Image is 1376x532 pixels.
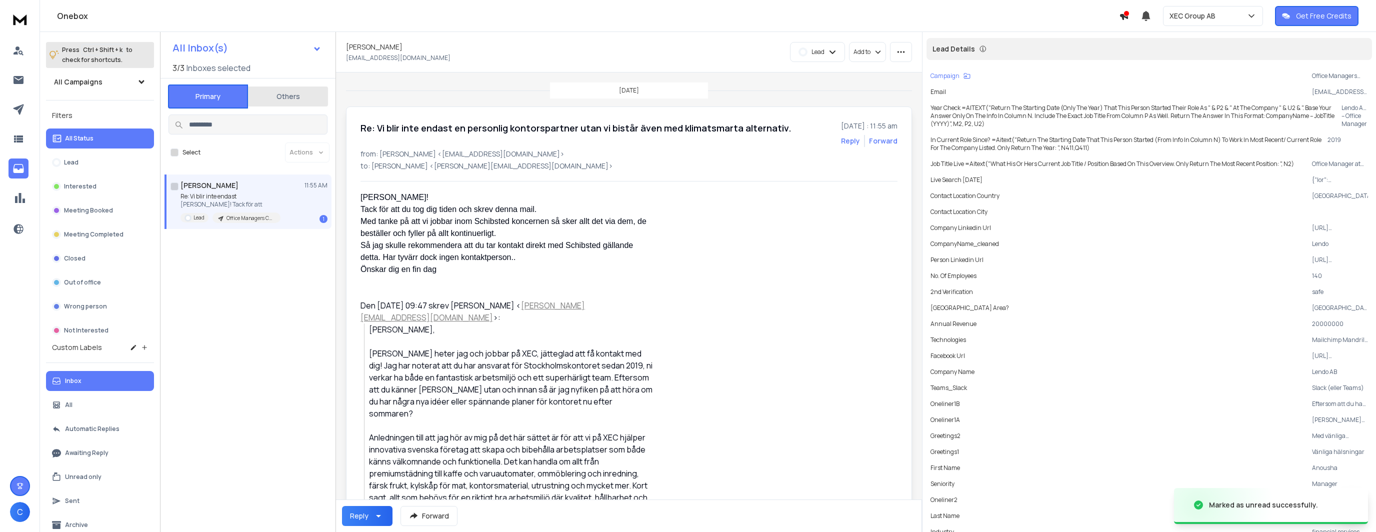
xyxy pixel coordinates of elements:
p: Annual Revenue [930,320,976,328]
h1: [PERSON_NAME] [346,42,402,52]
button: Interested [46,176,154,196]
p: Automatic Replies [65,425,119,433]
p: Lendo AB [1312,368,1368,376]
button: Reply [841,136,860,146]
p: [URL][DOMAIN_NAME] [1312,352,1368,360]
span: 3 / 3 [172,62,184,74]
span: Ctrl + Shift + k [81,44,124,55]
div: Den [DATE] 09:47 skrev [PERSON_NAME] < >: [360,299,652,323]
p: {"lor": "ipsum://dol.sitametc.adi/el/seddoei-tempor-i9138772", "utlaboreet": "dolorem-aliqua-e451... [1312,176,1368,184]
button: C [10,502,30,522]
p: Unread only [65,473,101,481]
p: Greetings1 [930,448,959,456]
p: Re: Vi blir inte endast [180,192,280,200]
p: Facebook Url [930,352,965,360]
p: All Status [65,134,93,142]
div: Reply [350,511,368,521]
p: [GEOGRAPHIC_DATA], [GEOGRAPHIC_DATA] [1312,304,1368,312]
p: Campaign [930,72,959,80]
p: Meeting Booked [64,206,113,214]
button: Sent [46,491,154,511]
p: Office Manager at Lendo AB [1312,160,1368,168]
div: 1 [319,215,327,223]
p: Anousha [1312,464,1368,472]
h3: Filters [46,108,154,122]
p: Mailchimp Mandrill, Carma Mail (Compost Marketing), Gmail, Google Apps, MailChimp SPF, Google Clo... [1312,336,1368,344]
button: Meeting Booked [46,200,154,220]
p: Technologies [930,336,966,344]
h1: [PERSON_NAME] [180,180,238,190]
p: Email [930,88,946,96]
p: Get Free Credits [1296,11,1351,21]
p: [URL][DOMAIN_NAME] [1312,224,1368,232]
p: XEC Group AB [1169,11,1219,21]
p: [PERSON_NAME]! Tack för att [180,200,280,208]
button: Awaiting Reply [46,443,154,463]
button: All Campaigns [46,72,154,92]
p: Lendo [1312,240,1368,248]
p: Awaiting Reply [65,449,108,457]
p: Live Search [DATE] [930,176,982,184]
button: Closed [46,248,154,268]
p: Eftersom att du har tagit hand om kontoret i många år nu tänker jag att du har stenkoll på vad so... [1312,400,1368,408]
button: Get Free Credits [1275,6,1358,26]
p: Teams_Slack [930,384,967,392]
p: All [65,401,72,409]
p: Add to [853,48,870,56]
p: companyName_cleaned [930,240,999,248]
p: [EMAIL_ADDRESS][DOMAIN_NAME] [346,54,450,62]
p: to: [PERSON_NAME] <[PERSON_NAME][EMAIL_ADDRESS][DOMAIN_NAME]> [360,161,897,171]
button: Meeting Completed [46,224,154,244]
button: Reply [342,506,392,526]
button: Forward [400,506,457,526]
p: [GEOGRAPHIC_DATA] Area? [930,304,1009,312]
button: Automatic Replies [46,419,154,439]
p: Contact Location Country [930,192,999,200]
label: Select [182,148,200,156]
p: In Current Role Since? =aitext("Return the starting Date that this person started (from info in c... [930,136,1328,152]
p: Office Managers Campaign | After Summer 2025 [226,214,274,222]
p: [PERSON_NAME] heter jag och jobbar på XEC, jätteglad att få kontakt med dig! Jag har noterat att ... [1312,416,1368,424]
p: [URL][DOMAIN_NAME] [1312,256,1368,264]
p: Interested [64,182,96,190]
h3: Inboxes selected [186,62,250,74]
p: Company Name [930,368,974,376]
p: Out of office [64,278,101,286]
p: Lead [193,214,204,221]
p: Person Linkedin Url [930,256,983,264]
p: Lead Details [932,44,975,54]
button: Others [248,85,328,107]
h3: Custom Labels [52,342,102,352]
p: Closed [64,254,85,262]
h1: Re: Vi blir inte endast en personlig kontorspartner utan vi bistår även med klimatsmarta alternativ. [360,121,791,135]
div: Anledningen till att jag hör av mig på det här sättet är för att vi på XEC hjälper innovativa sve... [369,431,652,515]
p: Office Managers Campaign | After Summer 2025 [1312,72,1368,80]
p: Last Name [930,512,959,520]
p: Lead [811,48,824,56]
p: [GEOGRAPHIC_DATA] [1312,192,1368,200]
p: Job Title Live =aitext("What his or hers current job title / position based on this overview. Onl... [930,160,1294,168]
h1: All Inbox(s) [172,43,228,53]
p: [DATE] [619,86,639,94]
p: Oneliner2 [930,496,957,504]
button: Out of office [46,272,154,292]
button: Lead [46,152,154,172]
button: All [46,395,154,415]
button: Wrong person [46,296,154,316]
p: [EMAIL_ADDRESS][DOMAIN_NAME] [1312,88,1368,96]
div: [PERSON_NAME] heter jag och jobbar på XEC, jätteglad att få kontakt med dig! Jag har noterat att ... [369,347,652,419]
p: Wrong person [64,302,107,310]
div: Forward [869,136,897,146]
p: Contact Location City [930,208,987,216]
p: Slack (eller Teams) [1312,384,1368,392]
p: Not Interested [64,326,108,334]
div: [PERSON_NAME]! Tack för att du tog dig tiden och skrev denna mail. Med tanke på att vi jobbar ino... [360,191,652,287]
button: Unread only [46,467,154,487]
p: Company Linkedin Url [930,224,991,232]
p: 2019 [1327,136,1368,152]
p: Oneliner1A [930,416,960,424]
p: No. of Employees [930,272,976,280]
p: from: [PERSON_NAME] <[EMAIL_ADDRESS][DOMAIN_NAME]> [360,149,897,159]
